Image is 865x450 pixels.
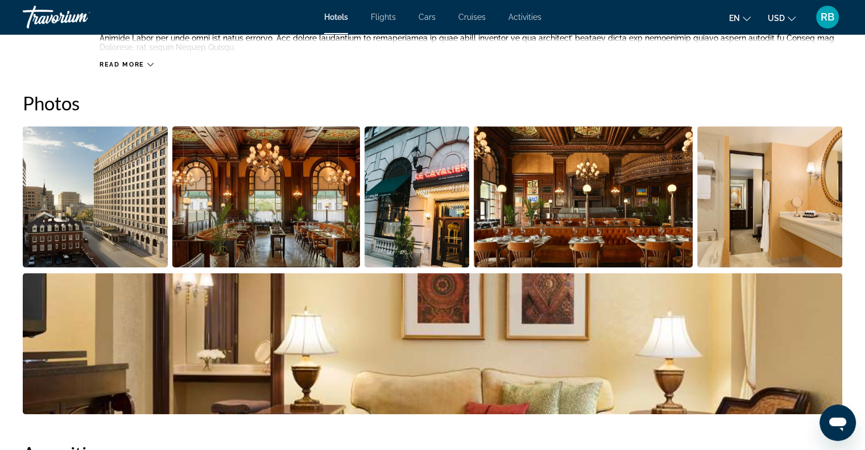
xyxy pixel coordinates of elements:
a: Cruises [458,13,486,22]
span: Read more [100,61,144,68]
button: Read more [100,60,154,69]
a: Flights [371,13,396,22]
button: Open full-screen image slider [172,126,360,268]
button: Open full-screen image slider [365,126,470,268]
button: Open full-screen image slider [697,126,842,268]
button: User Menu [813,5,842,29]
iframe: Button to launch messaging window [820,404,856,441]
a: Activities [508,13,541,22]
button: Open full-screen image slider [474,126,693,268]
span: RB [821,11,834,23]
a: Hotels [324,13,348,22]
button: Change language [729,10,751,26]
a: Travorium [23,2,136,32]
span: USD [768,14,785,23]
a: Cars [419,13,436,22]
button: Open full-screen image slider [23,273,842,415]
button: Open full-screen image slider [23,126,168,268]
h2: Photos [23,92,842,114]
button: Change currency [768,10,796,26]
span: en [729,14,740,23]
